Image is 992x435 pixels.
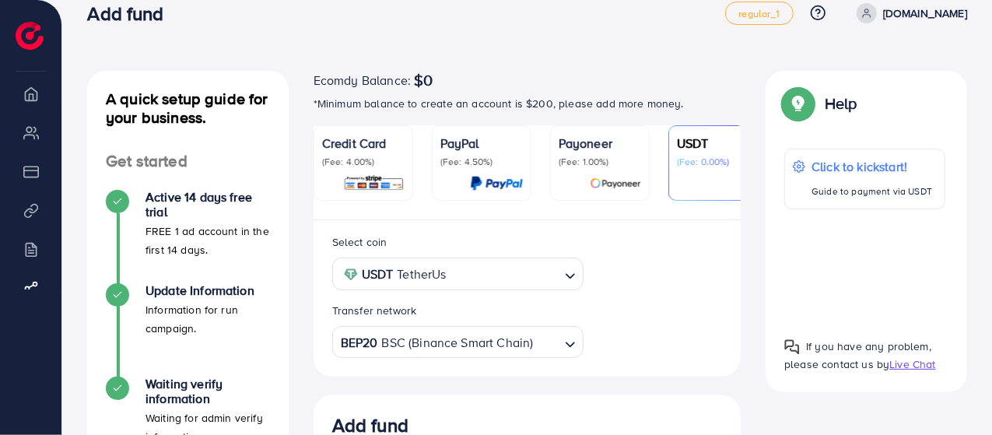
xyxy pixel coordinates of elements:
[87,152,289,171] h4: Get started
[362,263,394,286] strong: USDT
[559,156,641,168] p: (Fee: 1.00%)
[440,156,523,168] p: (Fee: 4.50%)
[926,365,980,423] iframe: Chat
[889,356,935,372] span: Live Chat
[535,331,559,355] input: Search for option
[332,234,387,250] label: Select coin
[332,326,584,358] div: Search for option
[145,190,270,219] h4: Active 14 days free trial
[314,94,741,113] p: *Minimum balance to create an account is $200, please add more money.
[677,134,759,153] p: USDT
[341,332,378,354] strong: BEP20
[87,89,289,127] h4: A quick setup guide for your business.
[314,71,411,89] span: Ecomdy Balance:
[590,174,641,192] img: card
[343,174,405,192] img: card
[87,190,289,283] li: Active 14 days free trial
[784,89,812,118] img: Popup guide
[677,156,759,168] p: (Fee: 0.00%)
[145,377,270,406] h4: Waiting verify information
[440,134,523,153] p: PayPal
[87,2,176,25] h3: Add fund
[332,258,584,289] div: Search for option
[16,22,44,50] img: logo
[559,134,641,153] p: Payoneer
[145,300,270,338] p: Information for run campaign.
[825,94,857,113] p: Help
[725,2,793,25] a: regular_1
[397,263,446,286] span: TetherUs
[451,262,559,286] input: Search for option
[322,134,405,153] p: Credit Card
[322,156,405,168] p: (Fee: 4.00%)
[332,303,417,318] label: Transfer network
[414,71,433,89] span: $0
[883,4,967,23] p: [DOMAIN_NAME]
[382,332,534,354] span: BSC (Binance Smart Chain)
[145,222,270,259] p: FREE 1 ad account in the first 14 days.
[850,3,967,23] a: [DOMAIN_NAME]
[811,182,932,201] p: Guide to payment via USDT
[145,283,270,298] h4: Update Information
[470,174,523,192] img: card
[784,339,931,372] span: If you have any problem, please contact us by
[87,283,289,377] li: Update Information
[738,9,780,19] span: regular_1
[811,157,932,176] p: Click to kickstart!
[784,339,800,355] img: Popup guide
[344,268,358,282] img: coin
